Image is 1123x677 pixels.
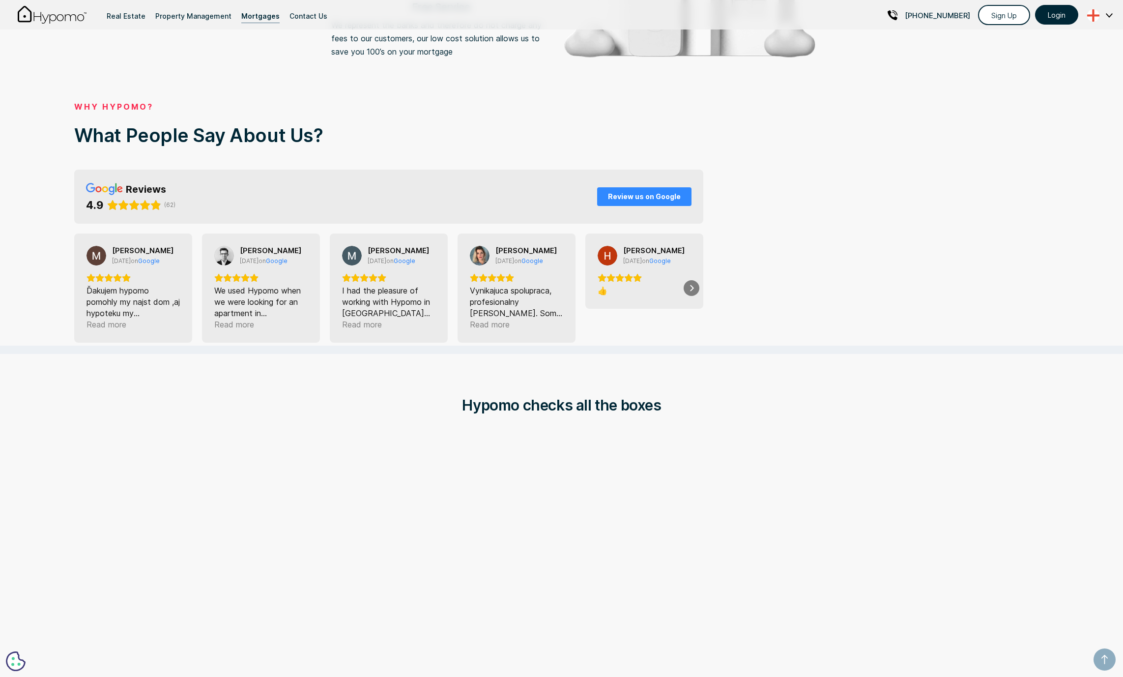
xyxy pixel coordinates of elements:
[112,246,174,255] span: [PERSON_NAME]
[164,202,175,208] span: (62)
[394,257,415,265] div: Google
[368,246,430,255] a: Review by Mihajlo Mitrovic
[521,257,543,265] a: View on Google
[394,257,415,265] a: View on Google
[888,3,970,27] a: [PHONE_NUMBER]
[86,246,106,265] a: View on Google
[266,257,288,265] a: View on Google
[86,198,161,212] div: Rating: 4.9 out of 5
[470,273,563,282] div: Rating: 5.0 out of 5
[342,246,362,265] img: Mihajlo Mitrovic
[112,246,174,255] a: Review by Monika Balogova
[368,257,394,265] div: on
[138,257,160,265] div: Google
[608,192,681,201] span: Review us on Google
[240,257,266,265] div: on
[155,9,231,23] div: Property Management
[342,285,435,319] div: I had the pleasure of working with Hypomo in [GEOGRAPHIC_DATA] while looking for a rental apartme...
[470,246,490,265] a: View on Google
[470,246,490,265] img: Petra Rusinová
[74,234,703,343] div: Carousel
[331,19,552,59] p: We represent the banks and therefore do not charge any fees to our customers, our low cost soluti...
[86,319,126,330] div: Read more
[495,246,557,255] span: [PERSON_NAME]
[6,651,26,671] button: Cookie Preferences
[495,246,557,255] a: Review by Petra Rusinová
[495,257,521,265] div: on
[598,273,691,282] div: Rating: 5.0 out of 5
[368,246,430,255] span: [PERSON_NAME]
[905,9,970,22] p: [PHONE_NUMBER]
[86,246,106,265] img: Monika Balogova
[112,257,131,265] div: [DATE]
[495,257,514,265] div: [DATE]
[214,273,308,282] div: Rating: 5.0 out of 5
[623,257,642,265] div: [DATE]
[623,257,649,265] div: on
[74,122,508,148] h1: What People Say About Us?
[649,257,671,265] a: View on Google
[78,280,94,296] div: Previous
[240,257,259,265] div: [DATE]
[342,319,382,330] div: Read more
[598,246,617,265] a: View on Google
[649,257,671,265] div: Google
[214,319,254,330] div: Read more
[126,183,166,196] div: reviews
[240,246,302,255] a: Review by Michal Swierczynski
[214,246,234,265] a: View on Google
[214,246,234,265] img: Michal Swierczynski
[470,319,510,330] div: Read more
[112,257,138,265] div: on
[598,285,691,296] div: 👍
[214,285,308,319] div: We used Hypomo when we were looking for an apartment in [GEOGRAPHIC_DATA], and they were fantasti...
[86,198,103,212] div: 4.9
[107,9,145,23] div: Real Estate
[241,9,280,23] div: Mortgages
[240,246,302,255] span: [PERSON_NAME]
[597,187,691,206] button: Review us on Google
[521,257,543,265] div: Google
[74,101,508,112] h1: WHY HYPOMo?
[623,246,685,255] a: Review by Henrieta H
[86,285,180,319] div: Ďakujem hypomo pomohly my najst dom ,aj hypoteku my vybavili,veľke ďakujem
[86,273,180,282] div: Rating: 5.0 out of 5
[978,5,1030,25] a: Sign Up
[368,257,386,265] div: [DATE]
[598,246,617,265] img: Henrieta H
[266,257,288,265] div: Google
[470,285,563,319] div: Vynikajuca spolupraca, profesionalny [PERSON_NAME]. Som velmi rada, ze ste mi pomohli najst byt.
[318,390,806,420] h1: Hypomo checks all the boxes
[342,246,362,265] a: View on Google
[623,246,685,255] span: [PERSON_NAME]
[138,257,160,265] a: View on Google
[342,273,435,282] div: Rating: 5.0 out of 5
[289,9,327,23] div: Contact Us
[684,280,699,296] div: Next
[1035,5,1078,25] a: Login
